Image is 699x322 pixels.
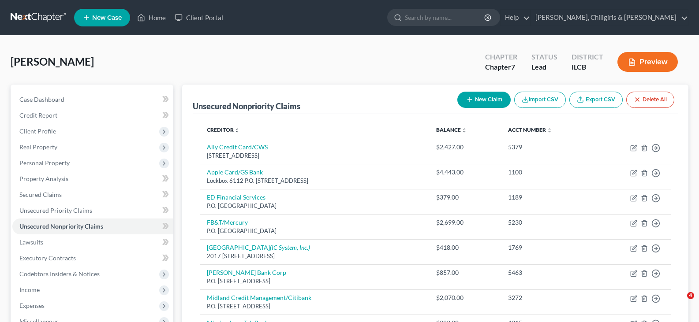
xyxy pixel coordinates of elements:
button: Preview [617,52,678,72]
span: [PERSON_NAME] [11,55,94,68]
a: Midland Credit Management/Citibank [207,294,311,301]
div: P.O. [GEOGRAPHIC_DATA] [207,227,422,235]
span: Codebtors Insiders & Notices [19,270,100,278]
span: 4 [687,292,694,299]
a: Lawsuits [12,234,173,250]
div: ILCB [572,62,603,72]
div: 2017 [STREET_ADDRESS] [207,252,422,260]
div: $2,427.00 [436,143,494,152]
span: Real Property [19,143,57,151]
div: [STREET_ADDRESS] [207,152,422,160]
span: Unsecured Priority Claims [19,207,92,214]
span: Lawsuits [19,238,43,246]
div: $2,070.00 [436,293,494,302]
div: $857.00 [436,268,494,277]
a: Unsecured Priority Claims [12,203,173,218]
button: Delete All [626,92,674,108]
a: Case Dashboard [12,92,173,107]
div: 1769 [508,243,587,252]
a: Secured Claims [12,187,173,203]
div: District [572,52,603,62]
a: Credit Report [12,107,173,123]
i: unfold_more [547,128,552,133]
div: P.O. [STREET_ADDRESS] [207,302,422,311]
span: Property Analysis [19,175,68,182]
a: Export CSV [569,92,623,108]
div: $4,443.00 [436,168,494,177]
span: Expenses [19,302,45,309]
span: Client Profile [19,127,56,135]
iframe: Intercom live chat [669,292,690,313]
div: Status [531,52,557,62]
div: $418.00 [436,243,494,252]
input: Search by name... [405,9,486,26]
a: Executory Contracts [12,250,173,266]
a: Client Portal [170,10,228,26]
span: Personal Property [19,159,70,167]
a: ED Financial Services [207,193,265,201]
div: Chapter [485,62,517,72]
span: 7 [511,63,515,71]
div: 5463 [508,268,587,277]
span: New Case [92,15,122,21]
a: [PERSON_NAME], Chiligiris & [PERSON_NAME] [531,10,688,26]
div: Chapter [485,52,517,62]
div: $2,699.00 [436,218,494,227]
a: Home [133,10,170,26]
div: Lockbox 6112 P.O. [STREET_ADDRESS] [207,177,422,185]
i: (IC System, Inc.) [270,244,310,251]
span: Case Dashboard [19,96,64,103]
a: Unsecured Nonpriority Claims [12,218,173,234]
span: Unsecured Nonpriority Claims [19,222,103,230]
a: Help [501,10,530,26]
a: Apple Card/GS Bank [207,168,263,176]
div: $379.00 [436,193,494,202]
span: Income [19,286,40,293]
i: unfold_more [462,128,467,133]
div: Lead [531,62,557,72]
i: unfold_more [235,128,240,133]
a: Balance unfold_more [436,126,467,133]
div: P.O. [GEOGRAPHIC_DATA] [207,202,422,210]
div: 5379 [508,143,587,152]
span: Executory Contracts [19,254,76,262]
div: 5230 [508,218,587,227]
a: [GEOGRAPHIC_DATA](IC System, Inc.) [207,244,310,251]
div: 3272 [508,293,587,302]
a: Property Analysis [12,171,173,187]
a: Creditor unfold_more [207,126,240,133]
a: Acct Number unfold_more [508,126,552,133]
span: Credit Report [19,111,57,119]
div: 1100 [508,168,587,177]
div: P.O. [STREET_ADDRESS] [207,277,422,285]
a: FB&T/Mercury [207,218,248,226]
a: Ally Credit Card/CWS [207,143,268,151]
button: New Claim [457,92,511,108]
a: [PERSON_NAME] Bank Corp [207,269,286,276]
span: Secured Claims [19,191,62,198]
div: 1189 [508,193,587,202]
button: Import CSV [514,92,566,108]
div: Unsecured Nonpriority Claims [193,101,300,111]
